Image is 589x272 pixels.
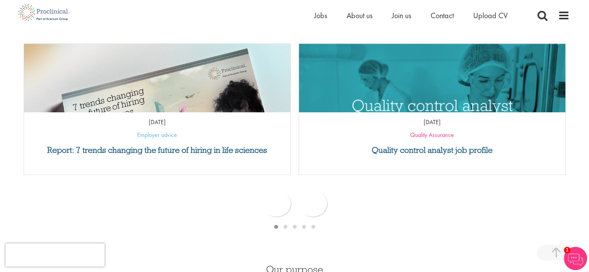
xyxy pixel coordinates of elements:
[347,10,373,21] a: About us
[24,44,290,112] a: Link to a post
[262,190,291,217] div: prev
[431,10,454,21] a: Contact
[299,118,565,127] p: [DATE]
[314,10,327,21] a: Jobs
[303,146,562,154] a: Quality control analyst job profile
[473,10,508,21] a: Upload CV
[564,247,570,253] span: 1
[5,243,105,267] iframe: reCAPTCHA
[24,44,290,193] img: Proclinical: Life sciences hiring trends report 2025
[24,118,290,127] p: [DATE]
[564,247,587,270] img: Chatbot
[410,131,454,139] a: Quality Assurance
[137,131,177,139] a: Employer advice
[28,146,287,154] a: Report: 7 trends changing the future of hiring in life sciences
[392,10,411,21] a: Join us
[299,44,565,182] img: quality control analyst job profile
[299,190,327,217] div: next
[299,44,565,112] a: Link to a post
